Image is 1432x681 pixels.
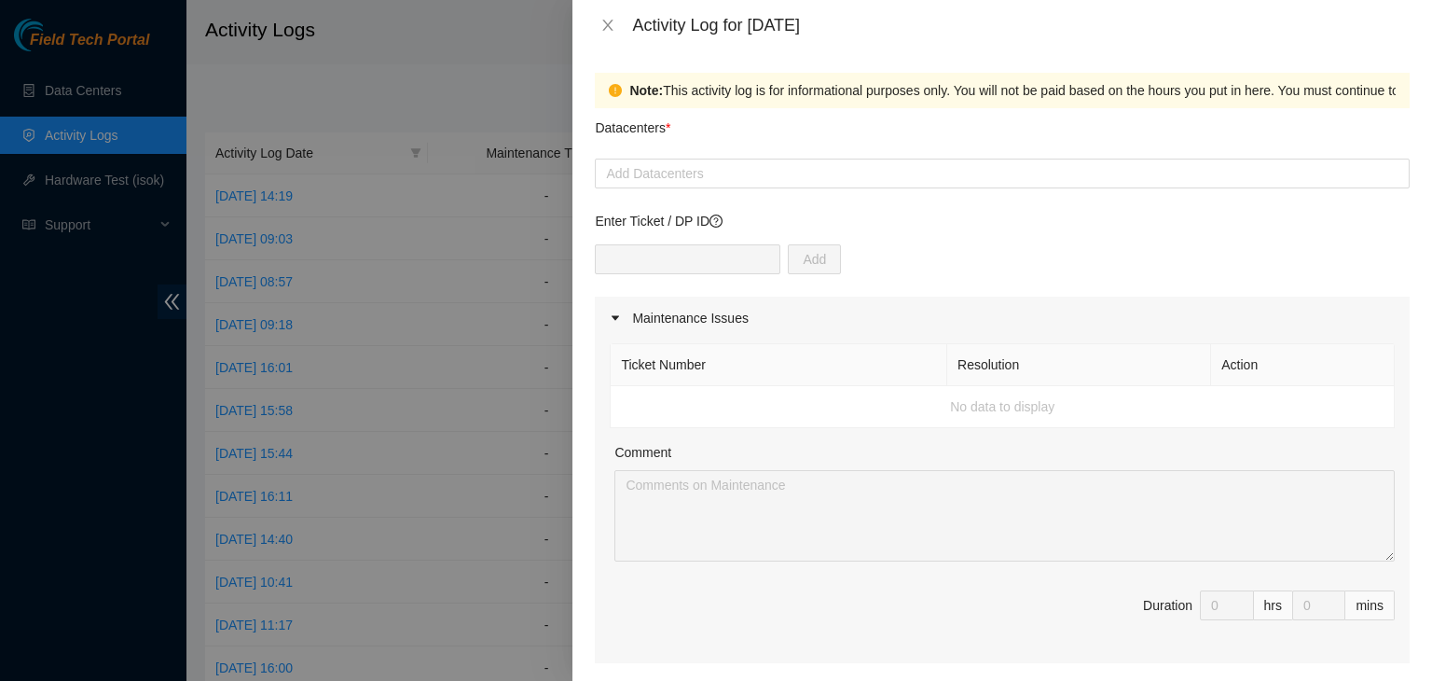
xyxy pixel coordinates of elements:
[595,17,621,35] button: Close
[611,344,947,386] th: Ticket Number
[595,108,670,138] p: Datacenters
[947,344,1211,386] th: Resolution
[600,18,615,33] span: close
[609,84,622,97] span: exclamation-circle
[610,313,621,324] span: caret-right
[595,297,1410,340] div: Maintenance Issues
[611,386,1395,428] td: No data to display
[1143,595,1192,616] div: Duration
[632,15,1410,35] div: Activity Log for [DATE]
[1211,344,1395,386] th: Action
[1345,591,1395,620] div: mins
[788,244,841,274] button: Add
[595,211,1410,231] p: Enter Ticket / DP ID
[709,215,723,228] span: question-circle
[614,470,1395,562] textarea: Comment
[629,80,663,101] strong: Note:
[614,442,671,463] label: Comment
[1254,591,1293,620] div: hrs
